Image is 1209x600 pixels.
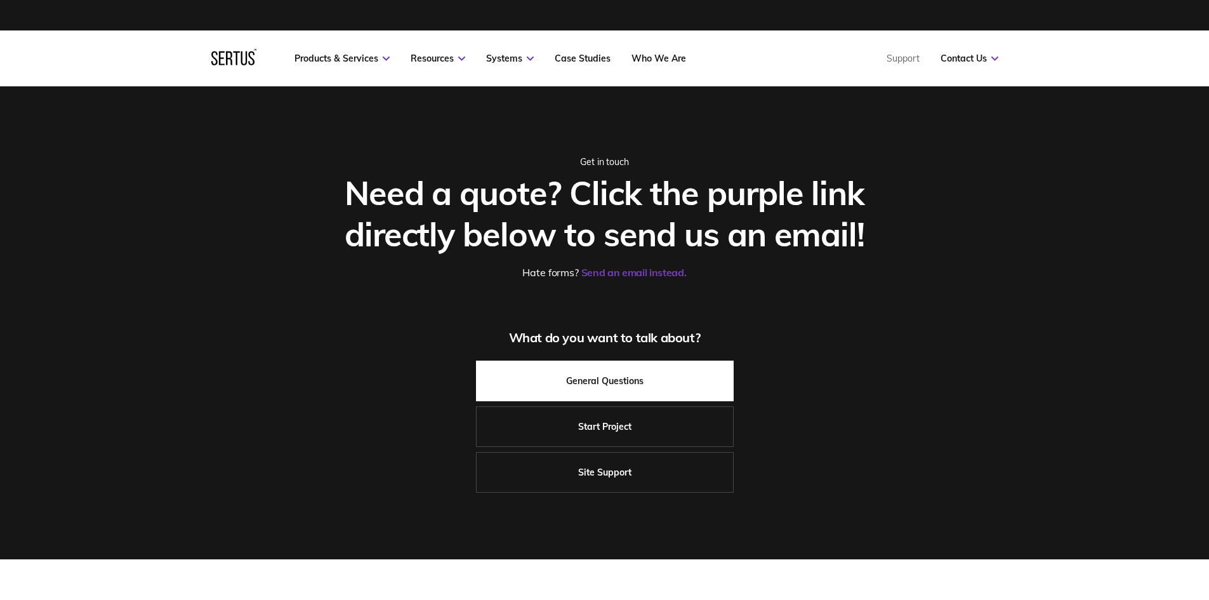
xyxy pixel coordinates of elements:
a: Support [887,53,920,64]
div: Hate forms? [320,266,889,279]
a: Who We Are [631,53,686,64]
a: Case Studies [555,53,611,64]
a: Site Support [476,452,734,493]
a: Start Project [476,406,734,447]
a: General Questions [476,361,734,401]
iframe: Chat Widget [981,453,1209,600]
a: Send an email instead. [581,266,687,279]
a: Contact Us [941,53,998,64]
div: What do you want to talk about? [320,330,889,345]
a: Systems [486,53,534,64]
a: Resources [411,53,465,64]
div: Need a quote? Click the purple link directly below to send us an email! [320,172,889,255]
div: Get in touch [320,156,889,168]
a: Products & Services [294,53,390,64]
